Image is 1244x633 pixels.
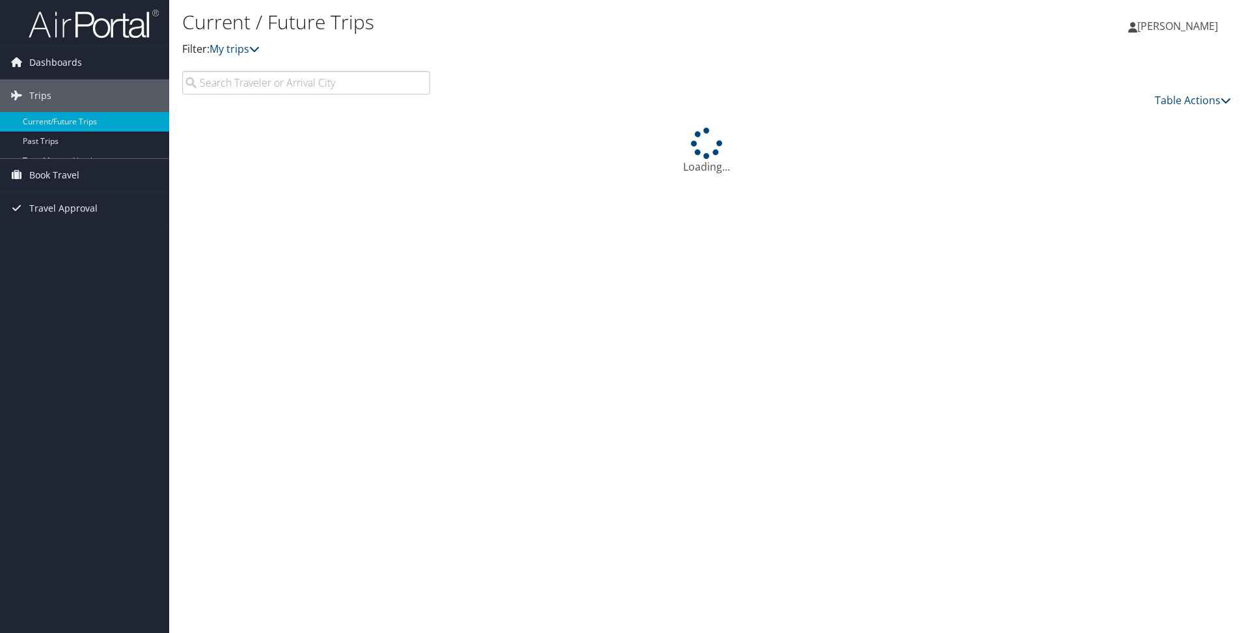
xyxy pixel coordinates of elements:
[210,42,260,56] a: My trips
[182,41,882,58] p: Filter:
[29,192,98,225] span: Travel Approval
[1155,93,1231,107] a: Table Actions
[29,46,82,79] span: Dashboards
[182,71,430,94] input: Search Traveler or Arrival City
[29,159,79,191] span: Book Travel
[29,79,51,112] span: Trips
[182,128,1231,175] div: Loading...
[1128,7,1231,46] a: [PERSON_NAME]
[1137,19,1218,33] span: [PERSON_NAME]
[182,8,882,36] h1: Current / Future Trips
[29,8,159,39] img: airportal-logo.png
